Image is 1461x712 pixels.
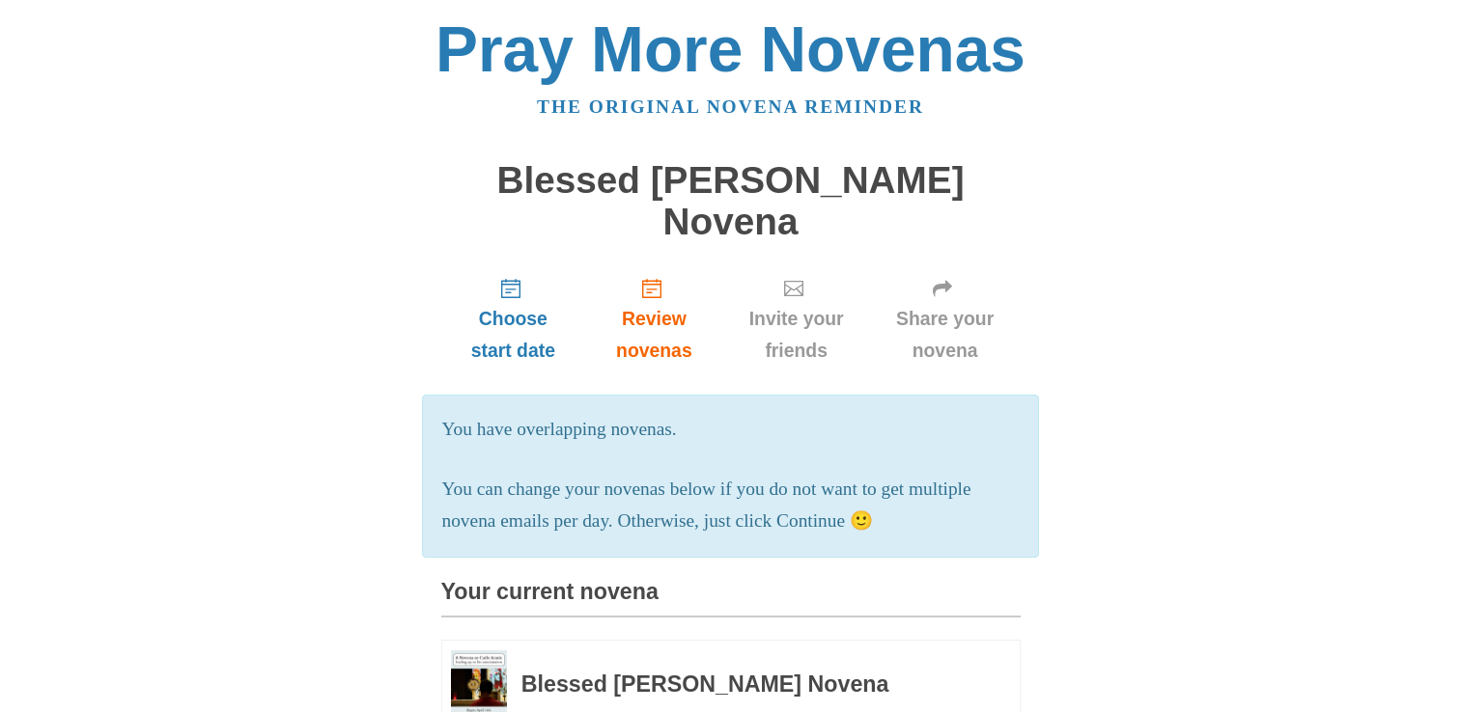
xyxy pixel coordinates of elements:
a: Share your novena [870,261,1021,376]
a: Invite your friends [723,261,870,376]
h1: Blessed [PERSON_NAME] Novena [441,160,1021,242]
a: Review novenas [585,261,722,376]
span: Choose start date [461,303,567,367]
h3: Your current novena [441,580,1021,617]
span: Invite your friends [743,303,851,367]
h3: Blessed [PERSON_NAME] Novena [521,672,968,698]
span: Review novenas [604,303,703,367]
a: The original novena reminder [537,96,924,117]
a: Pray More Novenas [435,14,1026,85]
a: Choose start date [441,261,586,376]
span: Share your novena [889,303,1001,367]
p: You have overlapping novenas. [442,414,1020,446]
p: You can change your novenas below if you do not want to get multiple novena emails per day. Other... [442,474,1020,537]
